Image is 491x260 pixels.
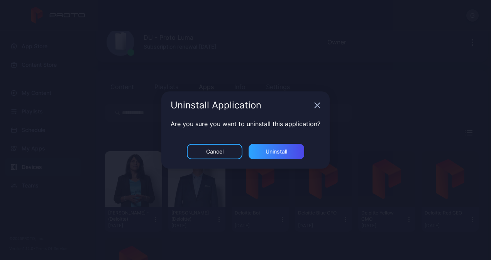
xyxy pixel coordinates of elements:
[187,144,242,159] button: Cancel
[171,119,320,128] p: Are you sure you want to uninstall this application?
[171,101,311,110] div: Uninstall Application
[206,149,223,155] div: Cancel
[249,144,304,159] button: Uninstall
[266,149,287,155] div: Uninstall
